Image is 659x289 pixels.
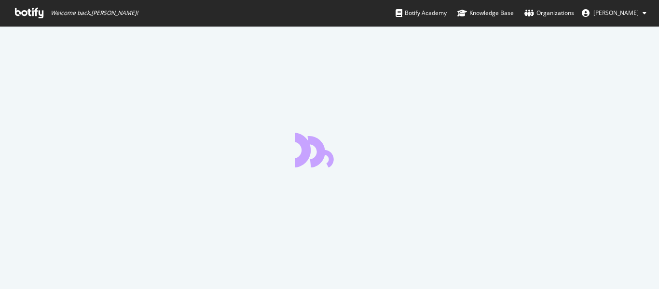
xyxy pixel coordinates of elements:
[457,8,514,18] div: Knowledge Base
[51,9,138,17] span: Welcome back, [PERSON_NAME] !
[524,8,574,18] div: Organizations
[593,9,639,17] span: Rahul Tiwari
[396,8,447,18] div: Botify Academy
[574,5,654,21] button: [PERSON_NAME]
[295,133,364,167] div: animation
